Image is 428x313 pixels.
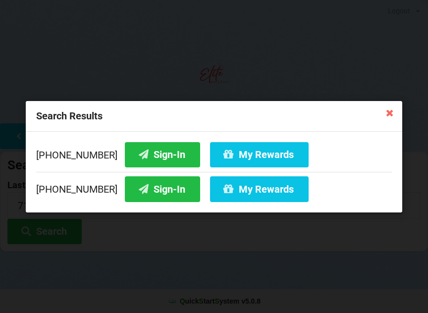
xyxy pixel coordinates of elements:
button: Sign-In [125,176,200,202]
button: My Rewards [210,142,309,167]
div: Search Results [26,101,402,132]
button: My Rewards [210,176,309,202]
button: Sign-In [125,142,200,167]
div: [PHONE_NUMBER] [36,142,392,171]
div: [PHONE_NUMBER] [36,171,392,202]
